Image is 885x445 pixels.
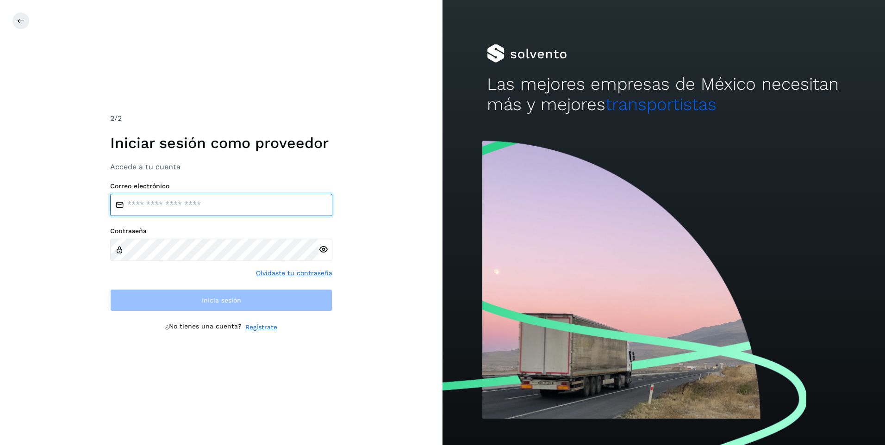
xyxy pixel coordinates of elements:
a: Olvidaste tu contraseña [256,268,332,278]
div: /2 [110,113,332,124]
h1: Iniciar sesión como proveedor [110,134,332,152]
label: Correo electrónico [110,182,332,190]
a: Regístrate [245,322,277,332]
span: transportistas [605,94,717,114]
p: ¿No tienes una cuenta? [165,322,242,332]
button: Inicia sesión [110,289,332,311]
span: Inicia sesión [202,297,241,303]
h3: Accede a tu cuenta [110,162,332,171]
span: 2 [110,114,114,123]
label: Contraseña [110,227,332,235]
h2: Las mejores empresas de México necesitan más y mejores [487,74,841,115]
